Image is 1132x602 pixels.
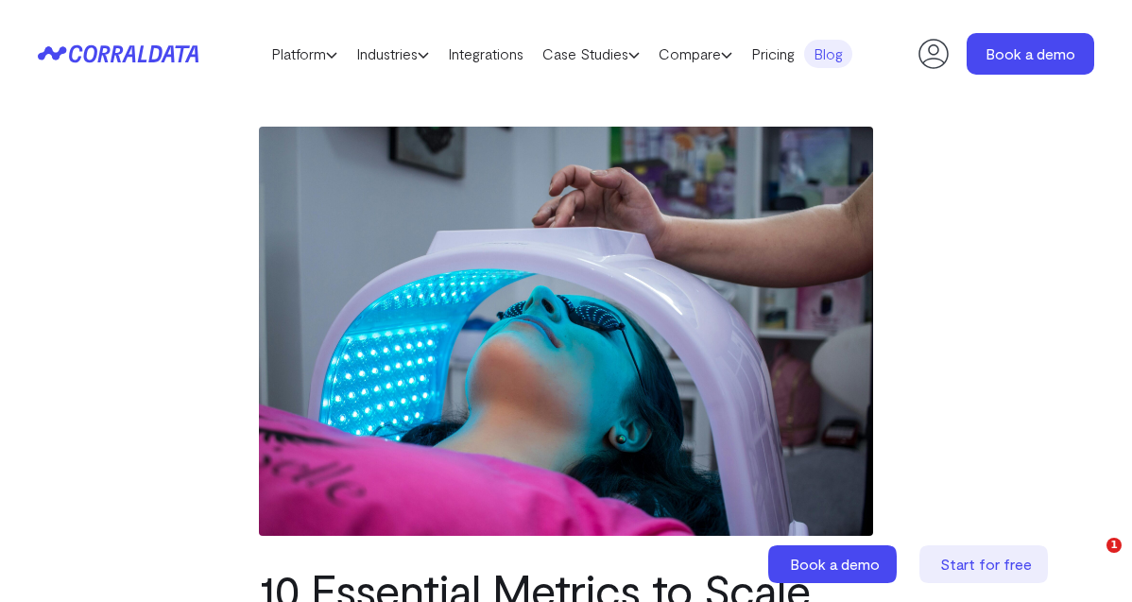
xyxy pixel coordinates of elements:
span: Book a demo [790,555,880,573]
a: Case Studies [533,40,649,68]
a: Book a demo [768,545,900,583]
span: 1 [1106,538,1122,553]
span: Start for free [940,555,1032,573]
a: Compare [649,40,742,68]
a: Blog [804,40,852,68]
a: Book a demo [967,33,1094,75]
a: Pricing [742,40,804,68]
a: Start for free [919,545,1052,583]
a: Platform [262,40,347,68]
a: Integrations [438,40,533,68]
iframe: Intercom live chat [1068,538,1113,583]
a: Industries [347,40,438,68]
